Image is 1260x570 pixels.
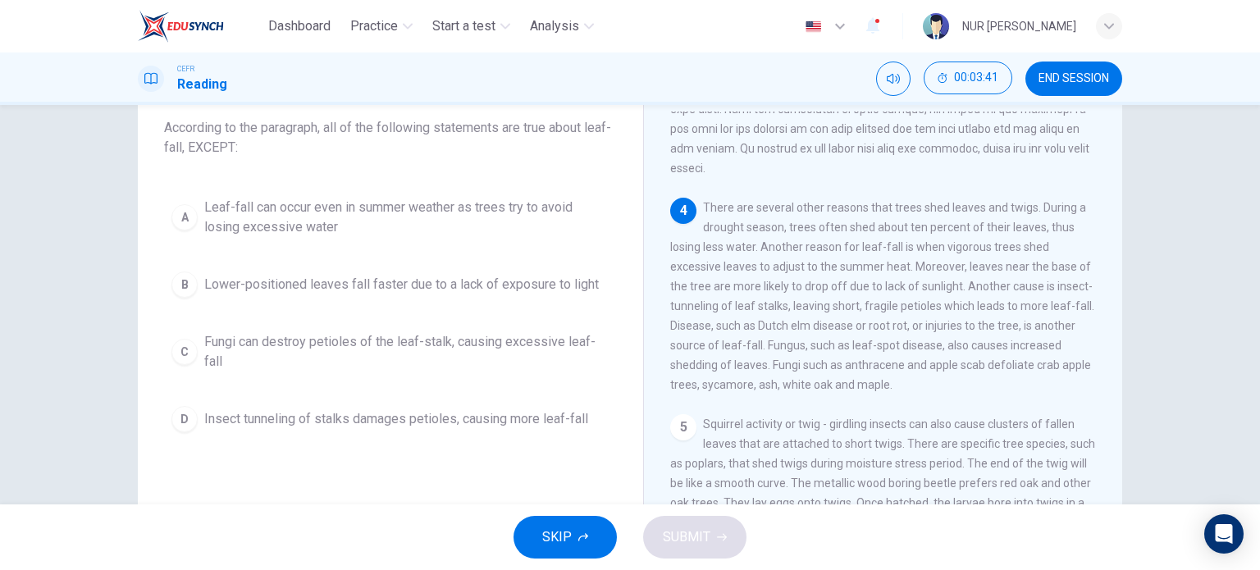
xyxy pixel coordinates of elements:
[432,16,495,36] span: Start a test
[670,414,696,440] div: 5
[350,16,398,36] span: Practice
[177,75,227,94] h1: Reading
[204,198,609,237] span: Leaf-fall can occur even in summer weather as trees try to avoid losing excessive water
[426,11,517,41] button: Start a test
[138,10,262,43] a: EduSynch logo
[514,516,617,559] button: SKIP
[164,264,617,305] button: BLower-positioned leaves fall faster due to a lack of exposure to light
[803,21,824,33] img: en
[1204,514,1244,554] div: Open Intercom Messenger
[670,201,1094,391] span: There are several other reasons that trees shed leaves and twigs. During a drought season, trees ...
[171,406,198,432] div: D
[1025,62,1122,96] button: END SESSION
[670,198,696,224] div: 4
[171,271,198,298] div: B
[138,10,224,43] img: EduSynch logo
[164,118,617,157] span: According to the paragraph, all of the following statements are true about leaf-fall, EXCEPT:
[954,71,998,84] span: 00:03:41
[177,63,194,75] span: CEFR
[523,11,600,41] button: Analysis
[204,409,588,429] span: Insect tunneling of stalks damages petioles, causing more leaf-fall
[924,62,1012,96] div: Hide
[876,62,911,96] div: Mute
[923,13,949,39] img: Profile picture
[164,190,617,244] button: ALeaf-fall can occur even in summer weather as trees try to avoid losing excessive water
[164,399,617,440] button: DInsect tunneling of stalks damages petioles, causing more leaf-fall
[542,526,572,549] span: SKIP
[1039,72,1109,85] span: END SESSION
[924,62,1012,94] button: 00:03:41
[262,11,337,41] button: Dashboard
[164,325,617,379] button: CFungi can destroy petioles of the leaf-stalk, causing excessive leaf-fall
[171,339,198,365] div: C
[962,16,1076,36] div: NUR [PERSON_NAME]
[171,204,198,230] div: A
[344,11,419,41] button: Practice
[530,16,579,36] span: Analysis
[268,16,331,36] span: Dashboard
[204,275,599,294] span: Lower-positioned leaves fall faster due to a lack of exposure to light
[204,332,609,372] span: Fungi can destroy petioles of the leaf-stalk, causing excessive leaf-fall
